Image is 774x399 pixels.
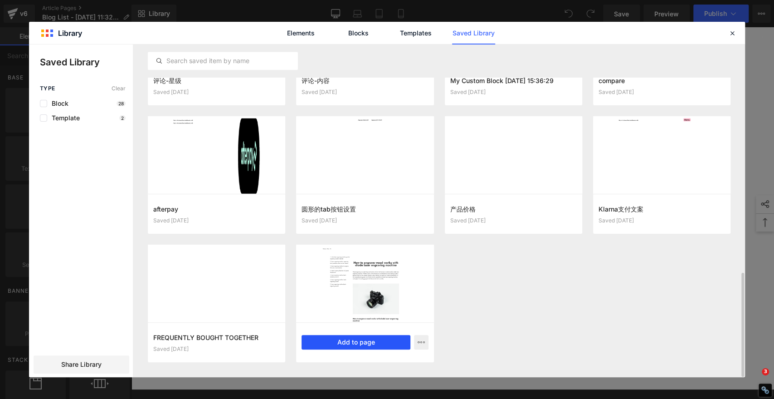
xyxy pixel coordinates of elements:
[302,89,428,95] div: Saved [DATE]
[11,26,92,49] img: AlgoLaser
[452,22,495,44] a: Saved Library
[302,76,428,85] h3: 评论-内容
[275,4,368,19] a: Back To School Sale！Celebrate & Save Up to $1008 OFF!
[112,85,126,92] span: Clear
[153,333,280,342] h3: FREQUENTLY BOUGHT TOGETHER
[599,89,725,95] div: Saved [DATE]
[47,114,80,122] span: Template
[450,76,577,85] h3: My Custom Block [DATE] 15:36:29
[337,22,380,44] a: Blocks
[275,4,368,19] p: 🥳
[40,55,133,69] p: Saved Library
[153,217,280,224] div: Saved [DATE]
[394,22,438,44] a: Templates
[450,204,577,214] h3: 产品价格
[21,8,103,15] a: Subscribe to get an extra 6% off
[762,368,769,375] span: 3
[450,89,577,95] div: Saved [DATE]
[40,85,55,92] span: Type
[602,8,632,15] a: Need Help?
[117,101,126,106] p: 28
[148,55,297,66] input: Search saved item by name
[599,217,725,224] div: Saved [DATE]
[743,368,765,390] iframe: Intercom live chat
[119,115,126,121] p: 2
[64,256,579,262] p: or Drag & Drop elements from left sidebar
[599,204,725,214] h3: Klarna支付文案
[47,100,68,107] span: Block
[281,230,362,248] a: Explore Template
[302,217,428,224] div: Saved [DATE]
[153,89,280,95] div: Saved [DATE]
[153,204,280,214] h3: afterpay
[450,217,577,224] div: Saved [DATE]
[302,335,410,350] button: Add to page
[153,346,280,352] div: Saved [DATE]
[64,119,579,130] p: Start building your page
[302,204,428,214] h3: 圆形的tab按钮设置
[279,22,322,44] a: Elements
[61,360,102,369] span: Share Library
[153,76,280,85] h3: 评论-星级
[761,386,769,394] div: Restore Info Box &#10;&#10;NoFollow Info:&#10; META-Robots NoFollow: &#09;true&#10; META-Robots N...
[599,76,725,85] h3: compare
